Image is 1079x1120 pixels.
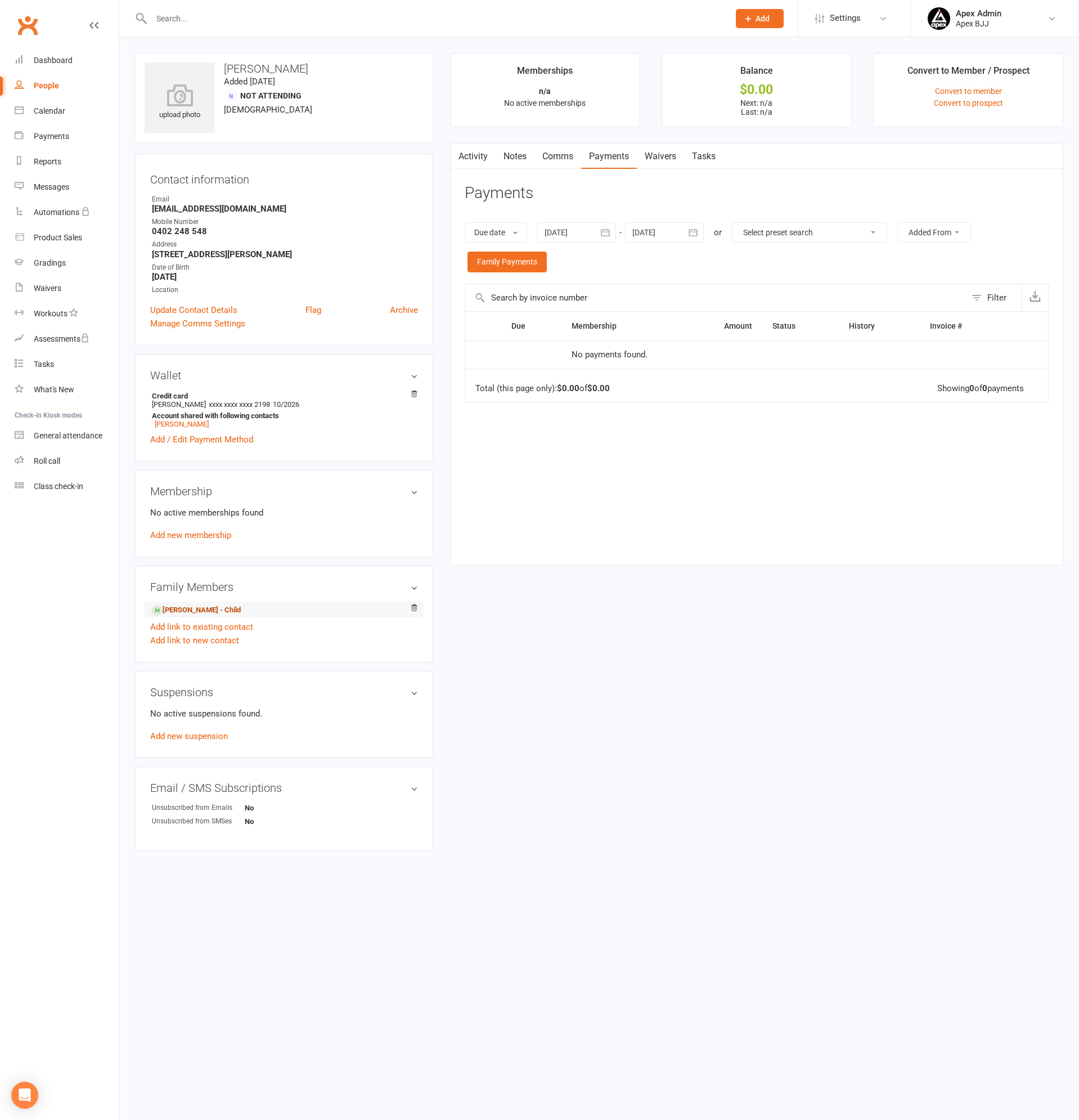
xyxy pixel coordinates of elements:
div: upload photo [145,84,215,121]
h3: Payments [465,185,533,202]
div: Address [152,239,418,250]
th: Invoice # [920,312,1012,341]
th: Status [762,312,839,341]
div: Location [152,285,418,295]
a: Family Payments [467,252,547,272]
strong: 0 [982,383,987,393]
a: Add link to existing contact [150,620,253,634]
p: No active suspensions found. [150,707,418,720]
a: Notes [496,144,534,169]
a: Messages [15,174,119,200]
button: Due date [465,222,527,243]
div: Unsubscribed from SMSes [152,816,245,827]
div: Total (this page only): of [475,384,610,393]
a: Add new membership [150,530,231,540]
button: Filter [966,284,1022,311]
a: Tasks [15,352,119,377]
input: Search by invoice number [465,284,966,311]
a: Clubworx [14,11,42,39]
div: or [714,226,722,239]
strong: Credit card [152,392,412,400]
div: Memberships [517,64,573,84]
a: Activity [451,144,496,169]
div: Date of Birth [152,262,418,273]
div: Email [152,194,418,205]
a: Add link to new contact [150,634,239,647]
button: Add [736,9,784,28]
a: Convert to member [935,87,1002,96]
div: What's New [34,385,74,394]
strong: Account shared with following contacts [152,411,412,420]
a: General attendance kiosk mode [15,423,119,449]
a: Waivers [637,144,684,169]
strong: n/a [539,87,551,96]
th: History [839,312,920,341]
h3: Membership [150,485,418,498]
strong: [STREET_ADDRESS][PERSON_NAME] [152,249,418,259]
th: Membership [561,312,677,341]
div: People [34,81,59,90]
a: Roll call [15,449,119,474]
a: [PERSON_NAME] [155,420,209,428]
a: Manage Comms Settings [150,317,245,330]
a: Assessments [15,326,119,352]
a: Archive [390,303,418,317]
p: No active memberships found [150,506,418,519]
a: [PERSON_NAME] - Child [152,604,241,616]
div: $0.00 [672,84,841,96]
input: Search... [148,11,721,26]
div: Convert to Member / Prospect [907,64,1029,84]
a: What's New [15,377,119,402]
div: Class check-in [34,482,83,491]
th: Amount [677,312,762,341]
button: Added From [897,222,971,243]
a: Automations [15,200,119,225]
time: Added [DATE] [224,77,275,87]
div: Apex Admin [956,8,1001,19]
strong: 0402 248 548 [152,226,418,236]
a: Gradings [15,250,119,276]
span: No active memberships [504,98,586,107]
h3: Contact information [150,169,418,186]
span: [DEMOGRAPHIC_DATA] [224,105,312,115]
a: Add new suspension [150,731,228,741]
div: Dashboard [34,56,73,65]
a: Comms [534,144,581,169]
a: Convert to prospect [934,98,1003,107]
a: Payments [15,124,119,149]
strong: $0.00 [557,383,579,393]
a: Workouts [15,301,119,326]
a: Calendar [15,98,119,124]
strong: $0.00 [587,383,610,393]
span: 10/2026 [273,400,299,409]
div: Open Intercom Messenger [11,1082,38,1109]
strong: 0 [969,383,974,393]
div: Showing of payments [937,384,1024,393]
div: Workouts [34,309,68,318]
strong: [DATE] [152,272,418,282]
a: Add / Edit Payment Method [150,433,253,446]
div: Gradings [34,258,66,267]
strong: [EMAIL_ADDRESS][DOMAIN_NAME] [152,204,418,214]
a: Payments [581,144,637,169]
div: Messages [34,182,69,191]
div: Calendar [34,106,65,115]
div: Unsubscribed from Emails [152,803,245,813]
div: Balance [740,64,773,84]
a: Class kiosk mode [15,474,119,499]
strong: No [245,817,309,826]
th: Due [501,312,562,341]
span: Not Attending [240,91,302,100]
span: xxxx xxxx xxxx 2198 [209,400,270,409]
a: People [15,73,119,98]
div: Filter [987,291,1006,304]
div: Reports [34,157,61,166]
a: Product Sales [15,225,119,250]
a: Tasks [684,144,723,169]
h3: Family Members [150,581,418,593]
div: Mobile Number [152,217,418,227]
a: Dashboard [15,48,119,73]
img: thumb_image1745496852.png [928,7,950,30]
a: Flag [305,303,321,317]
div: Payments [34,132,69,141]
